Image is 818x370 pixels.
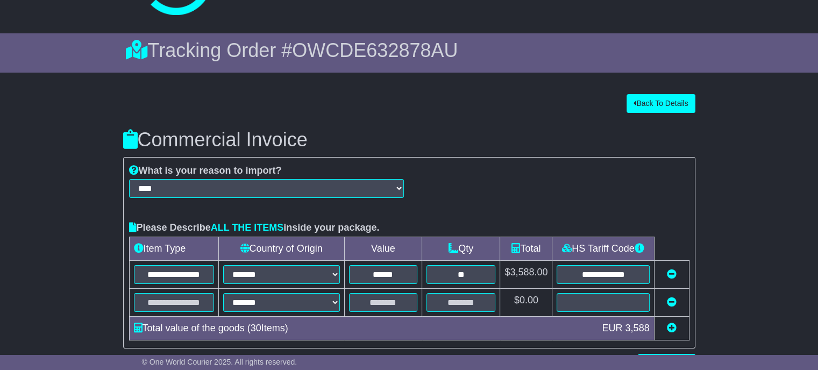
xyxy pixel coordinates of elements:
[129,222,380,234] label: Please Describe inside your package.
[344,237,422,260] td: Value
[667,297,677,308] a: Remove this item
[602,323,622,333] span: EUR
[211,222,284,233] span: ALL THE ITEMS
[142,358,297,366] span: © One World Courier 2025. All rights reserved.
[627,94,695,113] button: Back To Details
[422,237,500,260] td: Qty
[218,237,344,260] td: Country of Origin
[129,165,282,177] label: What is your reason to import?
[500,237,552,260] td: Total
[500,260,552,288] td: $
[129,321,597,336] div: Total value of the goods ( Items)
[667,323,677,333] a: Add new item
[520,295,538,305] span: 0.00
[552,237,654,260] td: HS Tariff Code
[292,39,458,61] span: OWCDE632878AU
[667,269,677,280] a: Remove this item
[129,237,218,260] td: Item Type
[251,323,261,333] span: 30
[510,267,547,277] span: 3,588.00
[126,39,693,62] div: Tracking Order #
[500,288,552,316] td: $
[625,323,649,333] span: 3,588
[123,129,695,151] h3: Commercial Invoice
